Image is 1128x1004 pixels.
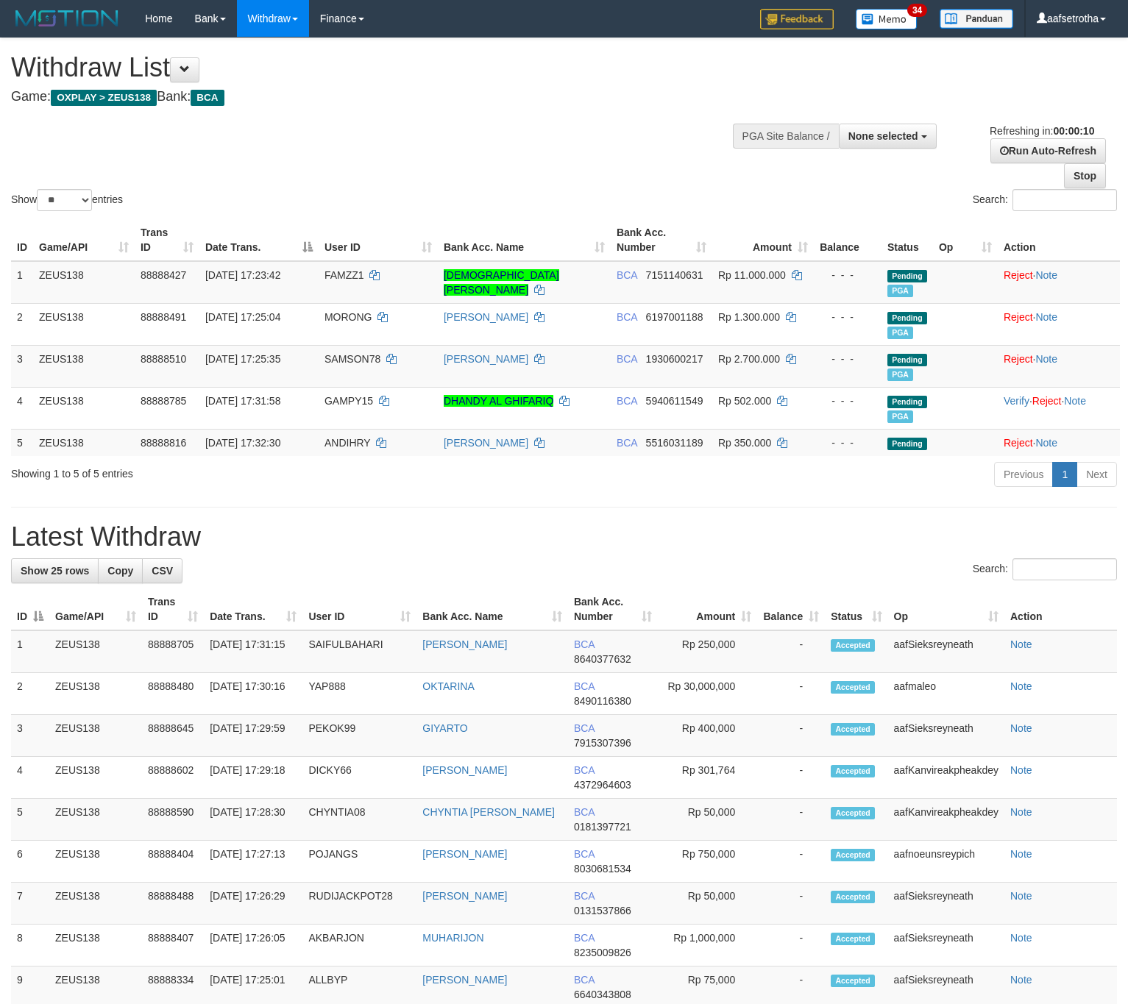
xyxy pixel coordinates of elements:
a: [DEMOGRAPHIC_DATA][PERSON_NAME] [444,269,559,296]
div: - - - [820,268,876,282]
span: BCA [574,806,595,818]
span: BCA [574,890,595,902]
td: ZEUS138 [49,799,142,841]
td: 5 [11,799,49,841]
td: 88888590 [142,799,204,841]
div: - - - [820,394,876,408]
td: 88888602 [142,757,204,799]
label: Search: [973,558,1117,580]
a: [PERSON_NAME] [444,437,528,449]
span: Accepted [831,639,875,652]
a: [PERSON_NAME] [444,311,528,323]
a: Reject [1004,353,1033,365]
td: [DATE] 17:29:18 [204,757,302,799]
td: CHYNTIA08 [302,799,416,841]
span: Rp 1.300.000 [718,311,780,323]
td: ZEUS138 [33,261,135,304]
td: Rp 400,000 [658,715,757,757]
a: Show 25 rows [11,558,99,583]
td: ZEUS138 [49,715,142,757]
span: Marked by aafnoeunsreypich [887,410,913,423]
td: Rp 30,000,000 [658,673,757,715]
a: Stop [1064,163,1106,188]
button: None selected [839,124,937,149]
td: · [998,429,1120,456]
a: Note [1035,353,1057,365]
td: Rp 250,000 [658,630,757,673]
th: Bank Acc. Name: activate to sort column ascending [438,219,611,261]
td: ZEUS138 [49,925,142,966]
span: 88888427 [141,269,186,281]
td: [DATE] 17:28:30 [204,799,302,841]
td: - [757,841,825,883]
td: - [757,715,825,757]
a: [PERSON_NAME] [422,638,507,650]
th: ID: activate to sort column descending [11,588,49,630]
a: Previous [994,462,1053,487]
td: [DATE] 17:29:59 [204,715,302,757]
a: [PERSON_NAME] [422,764,507,776]
img: panduan.png [940,9,1013,29]
th: Game/API: activate to sort column ascending [33,219,135,261]
td: · [998,261,1120,304]
td: 1 [11,261,33,304]
span: BCA [574,638,595,650]
span: [DATE] 17:25:04 [205,311,280,323]
td: - [757,757,825,799]
img: Button%20Memo.svg [856,9,918,29]
a: CHYNTIA [PERSON_NAME] [422,806,555,818]
td: [DATE] 17:27:13 [204,841,302,883]
td: aafSieksreyneath [888,883,1004,925]
span: Copy 8235009826 to clipboard [574,947,631,958]
span: BCA [617,311,637,323]
th: Status: activate to sort column ascending [825,588,887,630]
span: Copy 8640377632 to clipboard [574,653,631,665]
td: - [757,925,825,966]
div: - - - [820,352,876,366]
span: BCA [617,395,637,407]
td: - [757,799,825,841]
a: [PERSON_NAME] [444,353,528,365]
span: BCA [574,680,595,692]
th: Action [998,219,1120,261]
td: ZEUS138 [33,429,135,456]
a: Note [1010,806,1032,818]
span: Marked by aafnoeunsreypich [887,369,913,381]
td: [DATE] 17:26:05 [204,925,302,966]
td: ZEUS138 [33,345,135,387]
strong: 00:00:10 [1053,125,1094,137]
td: aafnoeunsreypich [888,841,1004,883]
a: DHANDY AL GHIFARIQ [444,395,553,407]
span: BCA [617,269,637,281]
span: Copy 8030681534 to clipboard [574,863,631,875]
td: Rp 50,000 [658,799,757,841]
span: 88888785 [141,395,186,407]
th: Trans ID: activate to sort column ascending [142,588,204,630]
span: CSV [152,565,173,577]
span: Show 25 rows [21,565,89,577]
a: Note [1010,974,1032,986]
span: BCA [574,974,595,986]
a: Note [1035,311,1057,323]
th: Status [882,219,933,261]
span: Copy 0131537866 to clipboard [574,905,631,916]
span: Accepted [831,933,875,945]
a: Reject [1004,269,1033,281]
td: RUDIJACKPOT28 [302,883,416,925]
td: aafSieksreyneath [888,925,1004,966]
span: BCA [574,932,595,944]
td: 88888488 [142,883,204,925]
span: 34 [907,4,927,17]
a: [PERSON_NAME] [422,890,507,902]
td: POJANGS [302,841,416,883]
span: Copy 6640343808 to clipboard [574,989,631,1000]
div: - - - [820,310,876,324]
td: 88888404 [142,841,204,883]
a: Note [1010,764,1032,776]
span: Pending [887,354,927,366]
td: 88888480 [142,673,204,715]
td: aafKanvireakpheakdey [888,757,1004,799]
a: OKTARINA [422,680,475,692]
a: Note [1010,890,1032,902]
span: BCA [617,353,637,365]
